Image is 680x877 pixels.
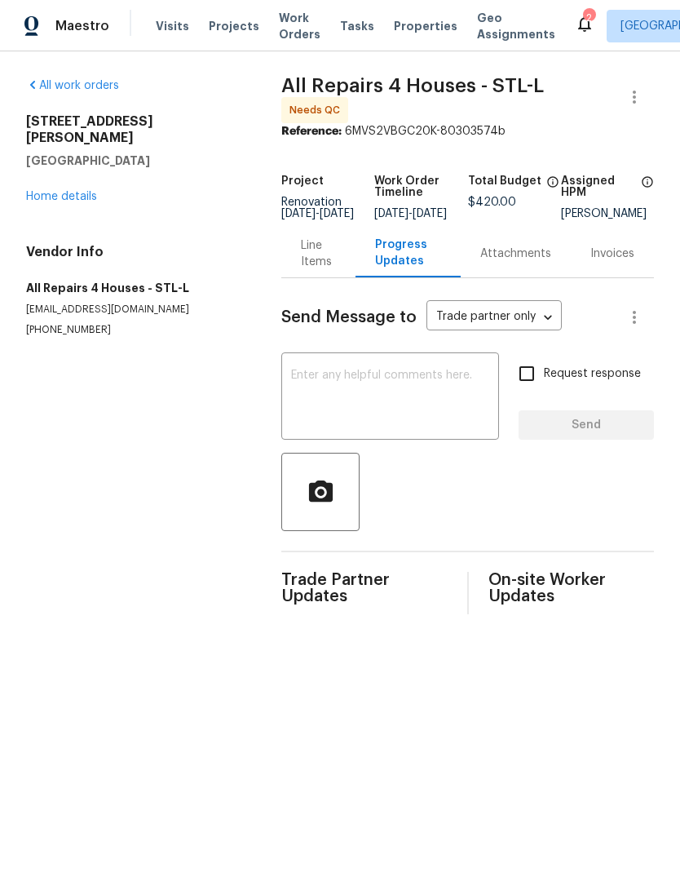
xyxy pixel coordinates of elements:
[561,175,636,198] h5: Assigned HPM
[26,191,97,202] a: Home details
[590,246,634,262] div: Invoices
[281,126,342,137] b: Reference:
[281,175,324,187] h5: Project
[544,365,641,383] span: Request response
[289,102,347,118] span: Needs QC
[26,153,242,169] h5: [GEOGRAPHIC_DATA]
[480,246,551,262] div: Attachments
[281,208,316,219] span: [DATE]
[301,237,336,270] div: Line Items
[26,113,242,146] h2: [STREET_ADDRESS][PERSON_NAME]
[26,244,242,260] h4: Vendor Info
[55,18,109,34] span: Maestro
[374,208,447,219] span: -
[340,20,374,32] span: Tasks
[375,237,441,269] div: Progress Updates
[426,304,562,331] div: Trade partner only
[281,76,544,95] span: All Repairs 4 Houses - STL-L
[477,10,555,42] span: Geo Assignments
[26,323,242,337] p: [PHONE_NUMBER]
[281,309,417,326] span: Send Message to
[279,10,320,42] span: Work Orders
[281,572,447,605] span: Trade Partner Updates
[26,80,119,91] a: All work orders
[488,572,654,605] span: On-site Worker Updates
[281,197,354,219] span: Renovation
[26,280,242,296] h5: All Repairs 4 Houses - STL-L
[413,208,447,219] span: [DATE]
[26,303,242,317] p: [EMAIL_ADDRESS][DOMAIN_NAME]
[394,18,457,34] span: Properties
[156,18,189,34] span: Visits
[320,208,354,219] span: [DATE]
[583,10,594,26] div: 2
[468,175,541,187] h5: Total Budget
[561,208,654,219] div: [PERSON_NAME]
[468,197,516,208] span: $420.00
[281,208,354,219] span: -
[374,208,408,219] span: [DATE]
[281,123,654,140] div: 6MVS2VBGC20K-80303574b
[209,18,259,34] span: Projects
[641,175,654,208] span: The hpm assigned to this work order.
[546,175,559,197] span: The total cost of line items that have been proposed by Opendoor. This sum includes line items th...
[374,175,467,198] h5: Work Order Timeline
